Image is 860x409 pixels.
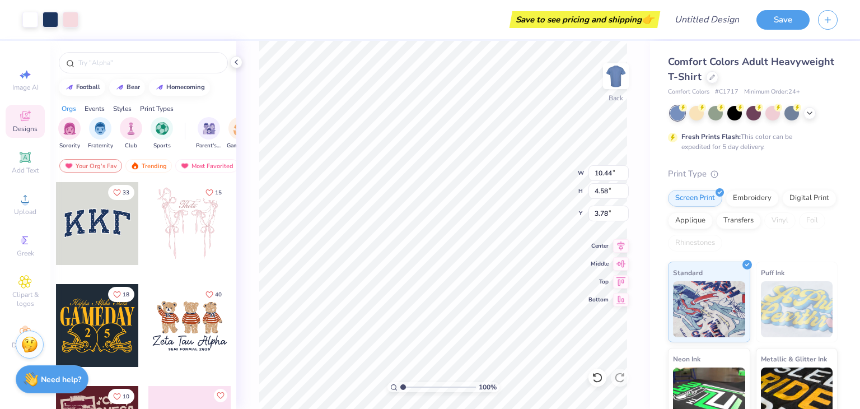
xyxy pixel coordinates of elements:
img: most_fav.gif [180,162,189,170]
div: filter for Club [120,117,142,150]
button: Like [214,389,227,402]
div: Vinyl [764,212,796,229]
button: filter button [196,117,222,150]
img: Fraternity Image [94,122,106,135]
div: Events [85,104,105,114]
span: Center [588,242,609,250]
input: Try "Alpha" [77,57,221,68]
div: This color can be expedited for 5 day delivery. [681,132,819,152]
span: 18 [123,292,129,298]
span: 40 [215,292,222,298]
div: filter for Fraternity [88,117,113,150]
span: # C1717 [715,87,739,97]
div: Back [609,93,623,103]
span: Decorate [12,341,39,350]
div: Styles [113,104,132,114]
img: trend_line.gif [115,84,124,91]
div: filter for Game Day [227,117,253,150]
div: Embroidery [726,190,779,207]
button: homecoming [149,79,210,96]
span: 👉 [642,12,654,26]
img: Sorority Image [63,122,76,135]
span: Standard [673,267,703,278]
button: filter button [227,117,253,150]
div: Transfers [716,212,761,229]
div: homecoming [166,84,205,90]
button: filter button [120,117,142,150]
img: most_fav.gif [64,162,73,170]
button: Like [200,287,227,302]
div: Rhinestones [668,235,722,252]
img: Club Image [125,122,137,135]
button: Like [108,389,134,404]
img: trend_line.gif [155,84,164,91]
button: filter button [151,117,173,150]
button: filter button [58,117,81,150]
div: bear [127,84,140,90]
div: Foil [799,212,825,229]
span: Upload [14,207,36,216]
div: Trending [125,159,172,173]
span: Clipart & logos [6,290,45,308]
span: Parent's Weekend [196,142,222,150]
div: Applique [668,212,713,229]
button: Like [200,185,227,200]
img: Game Day Image [233,122,246,135]
img: Parent's Weekend Image [203,122,216,135]
span: Middle [588,260,609,268]
input: Untitled Design [666,8,748,31]
div: Orgs [62,104,76,114]
img: Sports Image [156,122,169,135]
img: Puff Ink [761,281,833,337]
img: trend_line.gif [65,84,74,91]
button: bear [109,79,145,96]
strong: Need help? [41,374,81,385]
span: Metallic & Glitter Ink [761,353,827,365]
button: filter button [88,117,113,150]
div: Your Org's Fav [59,159,122,173]
button: football [59,79,105,96]
span: Fraternity [88,142,113,150]
span: Neon Ink [673,353,700,365]
span: Add Text [12,166,39,175]
span: Game Day [227,142,253,150]
div: filter for Parent's Weekend [196,117,222,150]
span: Puff Ink [761,267,784,278]
span: Designs [13,124,38,133]
span: 100 % [479,382,497,392]
strong: Fresh Prints Flash: [681,132,741,141]
span: Minimum Order: 24 + [744,87,800,97]
img: Standard [673,281,745,337]
div: Screen Print [668,190,722,207]
button: Save [756,10,810,30]
span: Comfort Colors [668,87,709,97]
span: Greek [17,249,34,258]
div: filter for Sports [151,117,173,150]
span: 33 [123,190,129,196]
span: Comfort Colors Adult Heavyweight T-Shirt [668,55,834,83]
span: Top [588,278,609,286]
div: Print Types [140,104,174,114]
div: Digital Print [782,190,836,207]
div: Print Type [668,168,838,180]
span: Club [125,142,137,150]
span: 10 [123,394,129,399]
span: Sorority [59,142,80,150]
div: Save to see pricing and shipping [512,11,657,28]
span: Image AI [12,83,39,92]
img: Back [605,65,627,87]
span: Sports [153,142,171,150]
img: trending.gif [130,162,139,170]
span: Bottom [588,296,609,304]
div: filter for Sorority [58,117,81,150]
div: Most Favorited [175,159,239,173]
span: 15 [215,190,222,196]
div: football [76,84,100,90]
button: Like [108,287,134,302]
button: Like [108,185,134,200]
